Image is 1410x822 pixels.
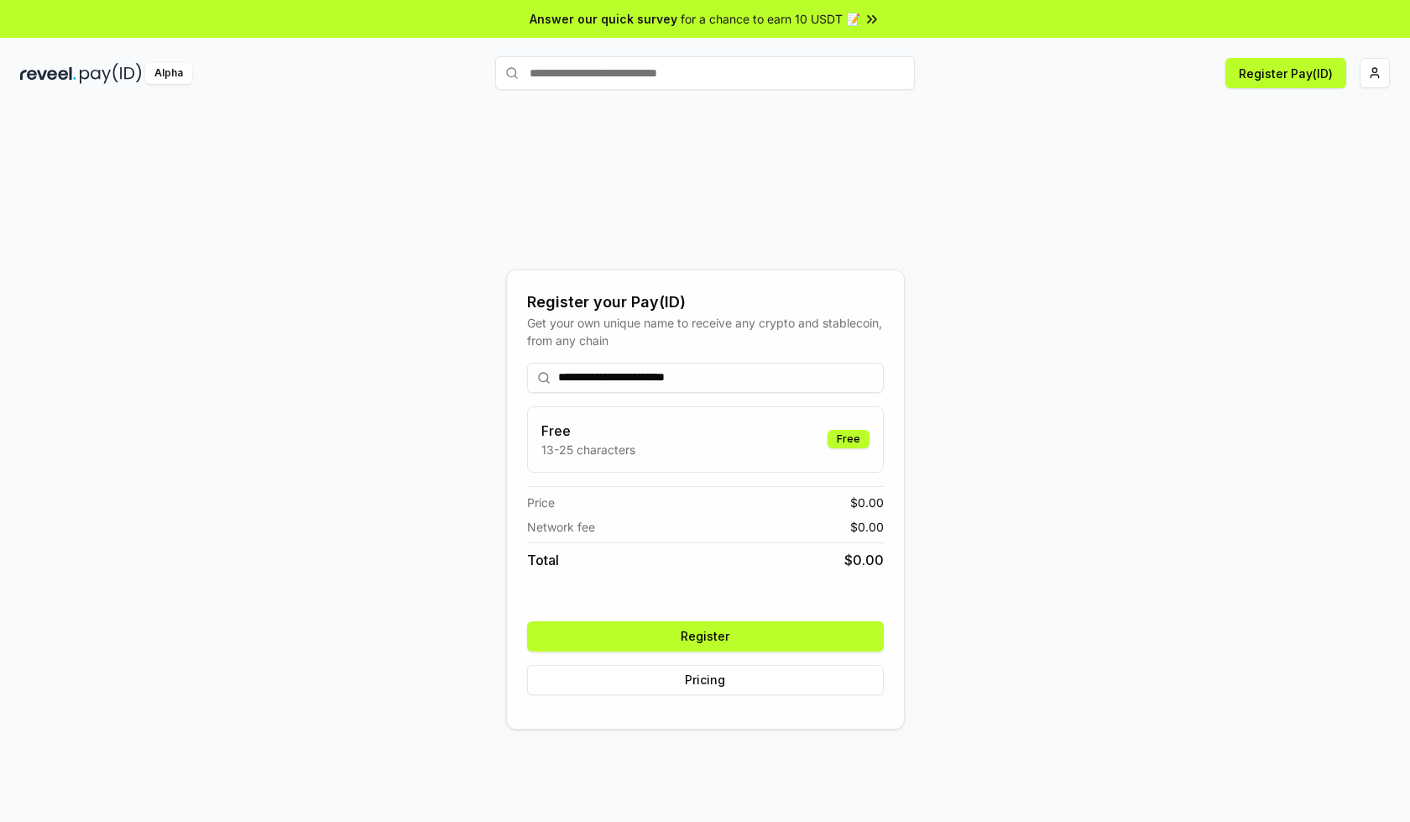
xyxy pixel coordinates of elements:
div: Free [828,430,869,448]
span: Total [527,550,559,570]
span: $ 0.00 [850,518,884,536]
span: $ 0.00 [844,550,884,570]
button: Register Pay(ID) [1225,58,1346,88]
span: for a chance to earn 10 USDT 📝 [681,10,860,28]
button: Register [527,621,884,652]
div: Register your Pay(ID) [527,291,884,314]
div: Alpha [145,63,192,84]
h3: Free [541,421,635,441]
span: Answer our quick survey [530,10,677,28]
img: pay_id [80,63,142,84]
span: Network fee [527,518,595,536]
span: $ 0.00 [850,494,884,511]
div: Get your own unique name to receive any crypto and stablecoin, from any chain [527,314,884,349]
p: 13-25 characters [541,441,635,458]
img: reveel_dark [20,63,76,84]
button: Pricing [527,665,884,695]
span: Price [527,494,555,511]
